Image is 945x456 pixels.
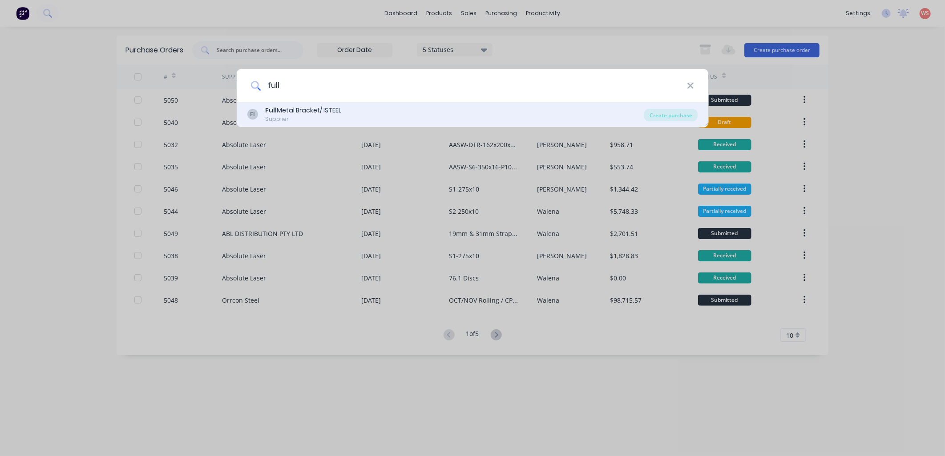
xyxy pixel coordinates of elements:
[265,106,277,115] b: Full
[644,109,698,121] div: Create purchase
[247,109,258,120] div: FI
[265,106,341,115] div: Metal Bracket/ ISTEEL
[265,115,341,123] div: Supplier
[261,69,687,102] input: Enter a supplier name to create a new order...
